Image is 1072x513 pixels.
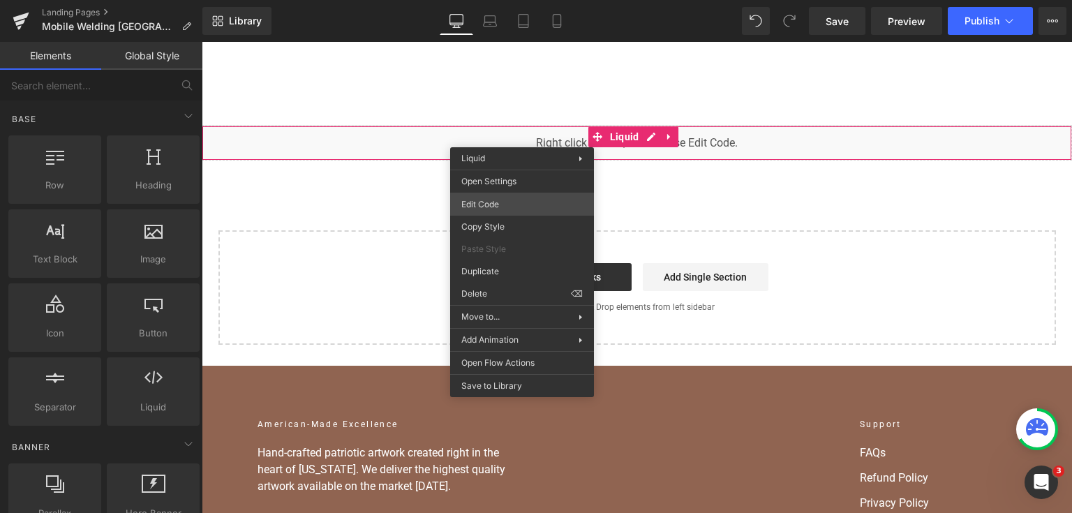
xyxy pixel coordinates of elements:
[229,15,262,27] span: Library
[42,21,176,32] span: Mobile Welding [GEOGRAPHIC_DATA]
[461,380,583,392] span: Save to Library
[440,7,473,35] a: Desktop
[111,178,195,193] span: Heading
[101,42,202,70] a: Global Style
[1053,466,1064,477] span: 3
[948,7,1033,35] button: Publish
[888,14,925,29] span: Preview
[459,84,477,105] a: Expand / Collapse
[461,243,583,255] span: Paste Style
[461,221,583,233] span: Copy Style
[571,288,583,300] span: ⌫
[42,7,202,18] a: Landing Pages
[56,403,321,453] p: Hand-crafted patriotic artwork created right in the heart of [US_STATE]. We deliver the highest q...
[658,403,814,419] a: FAQs
[658,376,814,389] h2: Support
[461,288,571,300] span: Delete
[1025,466,1058,499] iframe: Intercom live chat
[13,326,97,341] span: Icon
[775,7,803,35] button: Redo
[461,334,579,346] span: Add Animation
[461,265,583,278] span: Duplicate
[965,15,999,27] span: Publish
[871,7,942,35] a: Preview
[13,400,97,415] span: Separator
[507,7,540,35] a: Tablet
[13,178,97,193] span: Row
[13,252,97,267] span: Text Block
[441,221,567,249] a: Add Single Section
[461,311,579,323] span: Move to...
[658,453,814,470] a: Privacy Policy
[461,357,583,369] span: Open Flow Actions
[461,175,583,188] span: Open Settings
[405,84,441,105] span: Liquid
[473,7,507,35] a: Laptop
[111,326,195,341] span: Button
[826,14,849,29] span: Save
[111,400,195,415] span: Liquid
[39,260,832,270] p: or Drag & Drop elements from left sidebar
[10,112,38,126] span: Base
[742,7,770,35] button: Undo
[304,221,430,249] a: Explore Blocks
[56,376,321,389] h2: American-Made Excellence
[10,440,52,454] span: Banner
[540,7,574,35] a: Mobile
[1038,7,1066,35] button: More
[202,7,271,35] a: New Library
[111,252,195,267] span: Image
[461,198,583,211] span: Edit Code
[658,428,814,445] a: Refund Policy
[461,153,485,163] span: Liquid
